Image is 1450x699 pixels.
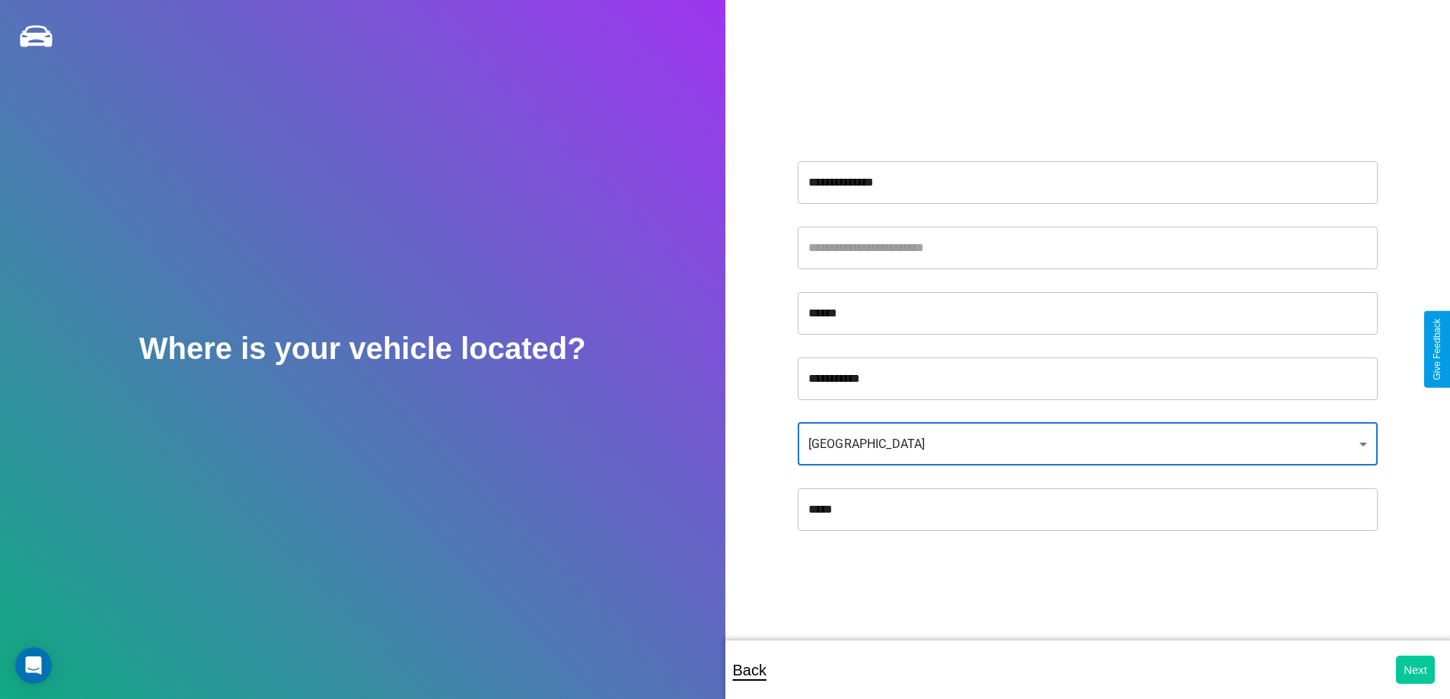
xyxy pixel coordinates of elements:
button: Next [1396,656,1435,684]
div: Open Intercom Messenger [15,647,52,684]
div: [GEOGRAPHIC_DATA] [798,423,1378,465]
div: Give Feedback [1432,319,1442,380]
p: Back [733,656,766,684]
h2: Where is your vehicle located? [139,332,586,366]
